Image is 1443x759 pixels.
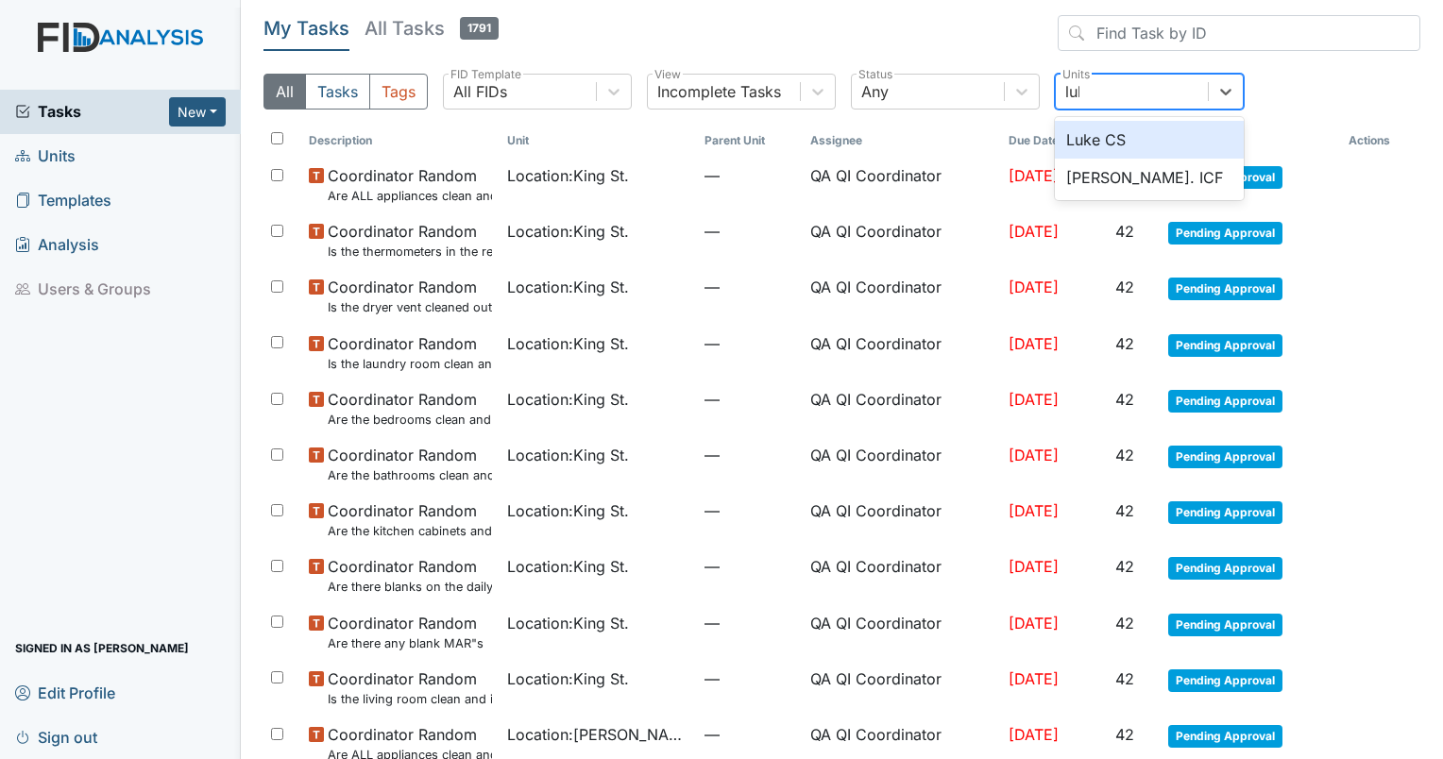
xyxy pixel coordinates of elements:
[263,74,428,110] div: Type filter
[1055,159,1244,196] div: [PERSON_NAME]. ICF
[328,499,492,540] span: Coordinator Random Are the kitchen cabinets and floors clean?
[500,125,698,157] th: Toggle SortBy
[15,186,111,215] span: Templates
[803,212,1001,268] td: QA QI Coordinator
[507,612,629,634] span: Location : King St.
[328,466,492,484] small: Are the bathrooms clean and in good repair?
[328,298,492,316] small: Is the dryer vent cleaned out?
[803,325,1001,380] td: QA QI Coordinator
[328,612,484,652] span: Coordinator Random Are there any blank MAR"s
[705,612,795,634] span: —
[1168,446,1282,468] span: Pending Approval
[705,667,795,690] span: —
[15,100,169,123] a: Tasks
[507,164,629,187] span: Location : King St.
[1115,614,1134,632] span: 42
[1009,557,1059,576] span: [DATE]
[705,388,795,411] span: —
[169,97,226,126] button: New
[328,555,492,596] span: Coordinator Random Are there blanks on the daily communication logs that have not been addressed ...
[15,678,115,707] span: Edit Profile
[507,667,629,690] span: Location : King St.
[1168,557,1282,580] span: Pending Approval
[705,555,795,578] span: —
[453,80,507,103] div: All FIDs
[15,230,99,260] span: Analysis
[803,548,1001,603] td: QA QI Coordinator
[328,444,492,484] span: Coordinator Random Are the bathrooms clean and in good repair?
[1055,121,1244,159] div: Luke CS
[1341,125,1420,157] th: Actions
[861,80,889,103] div: Any
[328,690,492,708] small: Is the living room clean and in good repair?
[263,74,306,110] button: All
[1168,278,1282,300] span: Pending Approval
[328,187,492,205] small: Are ALL appliances clean and working properly?
[1161,125,1341,157] th: Toggle SortBy
[15,722,97,751] span: Sign out
[507,388,629,411] span: Location : King St.
[705,220,795,243] span: —
[328,276,492,316] span: Coordinator Random Is the dryer vent cleaned out?
[803,268,1001,324] td: QA QI Coordinator
[657,80,781,103] div: Incomplete Tasks
[328,388,492,429] span: Coordinator Random Are the bedrooms clean and in good repair?
[365,15,499,42] h5: All Tasks
[1115,390,1134,409] span: 42
[705,276,795,298] span: —
[803,436,1001,492] td: QA QI Coordinator
[1115,501,1134,520] span: 42
[1009,614,1059,632] span: [DATE]
[1168,614,1282,636] span: Pending Approval
[507,499,629,522] span: Location : King St.
[328,667,492,708] span: Coordinator Random Is the living room clean and in good repair?
[1115,278,1134,296] span: 42
[507,332,629,355] span: Location : King St.
[803,125,1001,157] th: Assignee
[1168,669,1282,692] span: Pending Approval
[1009,725,1059,744] span: [DATE]
[1115,222,1134,241] span: 42
[1115,725,1134,744] span: 42
[271,132,283,144] input: Toggle All Rows Selected
[15,633,189,663] span: Signed in as [PERSON_NAME]
[803,604,1001,660] td: QA QI Coordinator
[1001,125,1108,157] th: Toggle SortBy
[507,723,690,746] span: Location : [PERSON_NAME]
[705,332,795,355] span: —
[1115,669,1134,688] span: 42
[328,220,492,261] span: Coordinator Random Is the thermometers in the refrigerator reading between 34 degrees and 40 degr...
[507,444,629,466] span: Location : King St.
[328,411,492,429] small: Are the bedrooms clean and in good repair?
[1009,446,1059,464] span: [DATE]
[507,220,629,243] span: Location : King St.
[705,723,795,746] span: —
[369,74,428,110] button: Tags
[1115,334,1134,353] span: 42
[1115,557,1134,576] span: 42
[1009,166,1059,185] span: [DATE]
[803,380,1001,436] td: QA QI Coordinator
[1168,501,1282,524] span: Pending Approval
[1168,222,1282,245] span: Pending Approval
[263,15,349,42] h5: My Tasks
[705,164,795,187] span: —
[1009,390,1059,409] span: [DATE]
[1058,15,1420,51] input: Find Task by ID
[305,74,370,110] button: Tasks
[1168,334,1282,357] span: Pending Approval
[1168,390,1282,413] span: Pending Approval
[328,634,484,652] small: Are there any blank MAR"s
[507,276,629,298] span: Location : King St.
[1009,334,1059,353] span: [DATE]
[1009,501,1059,520] span: [DATE]
[460,17,499,40] span: 1791
[803,157,1001,212] td: QA QI Coordinator
[507,555,629,578] span: Location : King St.
[803,492,1001,548] td: QA QI Coordinator
[328,243,492,261] small: Is the thermometers in the refrigerator reading between 34 degrees and 40 degrees?
[1168,725,1282,748] span: Pending Approval
[705,444,795,466] span: —
[328,578,492,596] small: Are there blanks on the daily communication logs that have not been addressed by managers?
